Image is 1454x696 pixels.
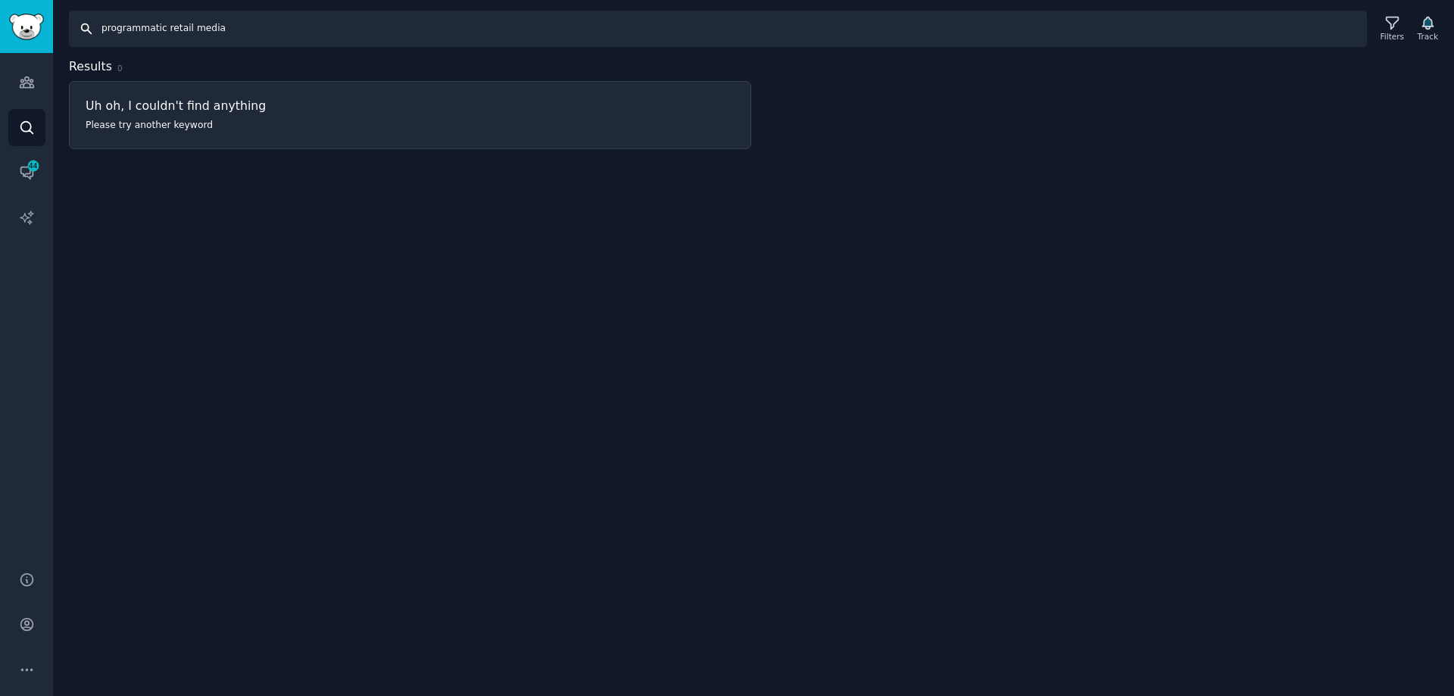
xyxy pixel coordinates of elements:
img: GummySearch logo [9,14,44,40]
span: Results [69,58,112,76]
input: Search Keyword [69,11,1367,47]
span: 44 [27,161,40,171]
span: 0 [117,64,123,73]
p: Please try another keyword [86,119,467,133]
a: 44 [8,154,45,191]
h3: Uh oh, I couldn't find anything [86,98,735,114]
div: Filters [1381,31,1404,42]
div: Track [1418,31,1438,42]
button: Track [1412,13,1443,45]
